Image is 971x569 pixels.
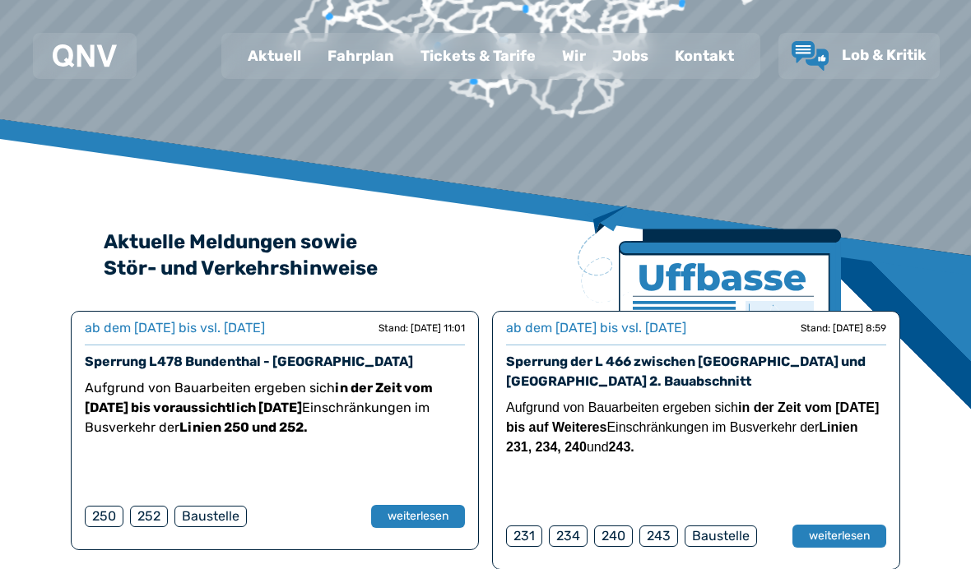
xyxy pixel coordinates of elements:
[639,525,678,547] div: 243
[174,506,247,527] div: Baustelle
[801,322,886,335] div: Stand: [DATE] 8:59
[662,35,747,77] a: Kontakt
[85,318,265,338] div: ab dem [DATE] bis vsl. [DATE]
[506,354,866,389] a: Sperrung der L 466 zwischen [GEOGRAPHIC_DATA] und [GEOGRAPHIC_DATA] 2. Bauabschnitt
[379,322,465,335] div: Stand: [DATE] 11:01
[104,229,867,281] h2: Aktuelle Meldungen sowie Stör- und Verkehrshinweise
[549,35,599,77] a: Wir
[578,206,841,410] img: Zeitung mit Titel Uffbase
[792,41,927,71] a: Lob & Kritik
[792,525,886,548] button: weiterlesen
[53,39,117,72] a: QNV Logo
[842,46,927,64] span: Lob & Kritik
[599,35,662,77] a: Jobs
[506,318,686,338] div: ab dem [DATE] bis vsl. [DATE]
[371,505,465,528] button: weiterlesen
[407,35,549,77] a: Tickets & Tarife
[685,525,757,547] div: Baustelle
[314,35,407,77] a: Fahrplan
[85,506,123,527] div: 250
[85,354,413,369] a: Sperrung L478 Bundenthal - [GEOGRAPHIC_DATA]
[85,378,465,437] p: Aufgrund von Bauarbeiten ergeben sich Einschränkungen im Busverkehr der
[53,44,117,67] img: QNV Logo
[235,35,314,77] a: Aktuell
[609,440,634,454] strong: 243.
[130,506,168,527] div: 252
[594,525,633,547] div: 240
[506,400,879,454] span: Aufgrund von Bauarbeiten ergeben sich Einschränkungen im Busverkehr der und
[179,419,308,435] strong: Linien 250 und 252.
[549,525,588,547] div: 234
[506,525,542,547] div: 231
